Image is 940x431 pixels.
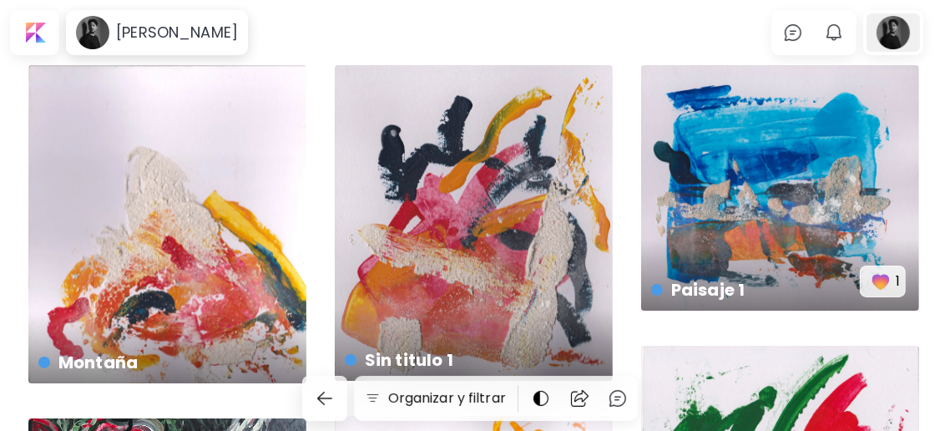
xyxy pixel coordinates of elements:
p: 1 [896,271,900,292]
img: favorites [869,270,892,293]
button: bellIcon [820,18,848,47]
h6: [PERSON_NAME] [116,23,238,43]
button: back [302,376,347,421]
h6: Organizar y filtrar [388,388,506,408]
img: chatIcon [608,388,628,408]
button: favorites1 [860,266,906,297]
a: Montañahttps://cdn.kaleido.art/CDN/Artwork/176273/Primary/medium.webp?updated=781736 [28,65,306,383]
img: bellIcon [824,23,844,43]
a: Sin titulo 1https://cdn.kaleido.art/CDN/Artwork/176274/Primary/medium.webp?updated=781739 [335,65,613,381]
img: chatIcon [783,23,803,43]
a: back [302,376,354,421]
a: Paisaje 1favorites1https://cdn.kaleido.art/CDN/Artwork/176275/Primary/medium.webp?updated=781741 [641,65,919,311]
h4: Sin titulo 1 [345,347,599,373]
img: back [315,388,335,408]
h4: Montaña [38,350,293,375]
h4: Paisaje 1 [651,277,860,302]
